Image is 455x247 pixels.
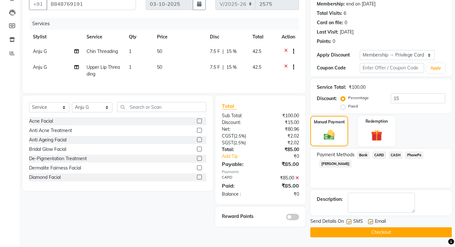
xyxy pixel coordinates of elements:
[333,38,335,45] div: 0
[367,128,386,142] img: _gift.svg
[206,30,249,44] th: Disc
[217,119,261,126] div: Discount:
[222,140,233,146] span: SGST
[217,213,261,220] div: Reward Points
[226,48,237,55] span: 15 %
[249,30,278,44] th: Total
[29,174,61,181] div: Diamond Facial
[217,182,261,190] div: Paid:
[217,160,261,168] div: Payable:
[372,151,386,159] span: CARD
[310,227,452,237] button: Checkout
[260,126,304,133] div: ₹80.96
[260,139,304,146] div: ₹2.02
[317,65,360,71] div: Coupon Code
[29,137,67,143] div: Anti Ageing Facial
[348,103,358,109] label: Fixed
[222,64,224,71] span: |
[217,133,261,139] div: ( )
[405,151,423,159] span: PhonePe
[340,29,354,36] div: [DATE]
[157,48,162,54] span: 50
[222,48,224,55] span: |
[87,64,120,77] span: Upper Lip Threading
[217,146,261,153] div: Total:
[317,19,343,26] div: Card on file:
[360,63,424,73] input: Enter Offer / Coupon Code
[366,118,388,124] label: Redemption
[29,127,72,134] div: Anti Acne Treatment
[317,151,355,158] span: Payment Methods
[353,218,363,226] span: SMS
[317,84,346,91] div: Service Total:
[317,29,338,36] div: Last Visit:
[153,30,206,44] th: Price
[317,95,337,102] div: Discount:
[29,155,87,162] div: De-Pigmentation Treatment
[226,64,237,71] span: 15 %
[260,175,304,181] div: ₹85.00
[217,175,261,181] div: CARD
[346,1,376,7] div: end on [DATE]
[157,64,162,70] span: 50
[317,10,342,17] div: Total Visits:
[83,30,125,44] th: Service
[345,19,347,26] div: 0
[310,218,344,226] span: Send Details On
[217,139,261,146] div: ( )
[29,30,83,44] th: Stylist
[427,63,445,73] button: Apply
[320,129,338,141] img: _cash.svg
[260,112,304,119] div: ₹100.00
[344,10,346,17] div: 6
[217,153,268,160] a: Add Tip
[314,119,345,125] label: Manual Payment
[222,169,299,175] div: Payments
[348,95,369,101] label: Percentage
[260,191,304,198] div: ₹0
[217,126,261,133] div: Net:
[222,103,237,109] span: Total
[319,160,352,168] span: [PERSON_NAME]
[217,191,261,198] div: Balance :
[125,30,153,44] th: Qty
[349,84,366,91] div: ₹100.00
[210,48,220,55] span: 7.5 F
[317,38,331,45] div: Points:
[389,151,403,159] span: CASH
[87,48,118,54] span: Chin Threading
[260,146,304,153] div: ₹85.00
[33,48,47,54] span: Anju G
[278,30,299,44] th: Action
[357,151,370,159] span: Bank
[29,118,53,125] div: Acne Facial
[222,133,234,139] span: CGST
[260,119,304,126] div: ₹15.00
[129,48,131,54] span: 1
[117,102,206,112] input: Search or Scan
[260,182,304,190] div: ₹85.00
[33,64,47,70] span: Anju G
[253,48,261,54] span: 42.5
[260,160,304,168] div: ₹85.00
[210,64,220,71] span: 7.5 F
[317,1,345,7] div: Membership:
[29,165,81,171] div: Dermalite Fairness Facial
[235,140,244,145] span: 2.5%
[217,112,261,119] div: Sub Total:
[129,64,131,70] span: 1
[260,133,304,139] div: ₹2.02
[253,64,261,70] span: 42.5
[29,146,66,153] div: Bridal Glow Facial
[317,196,343,203] div: Description:
[317,52,360,58] div: Apply Discount
[375,218,386,226] span: Email
[235,133,245,139] span: 2.5%
[268,153,304,160] div: ₹0
[30,18,304,30] div: Services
